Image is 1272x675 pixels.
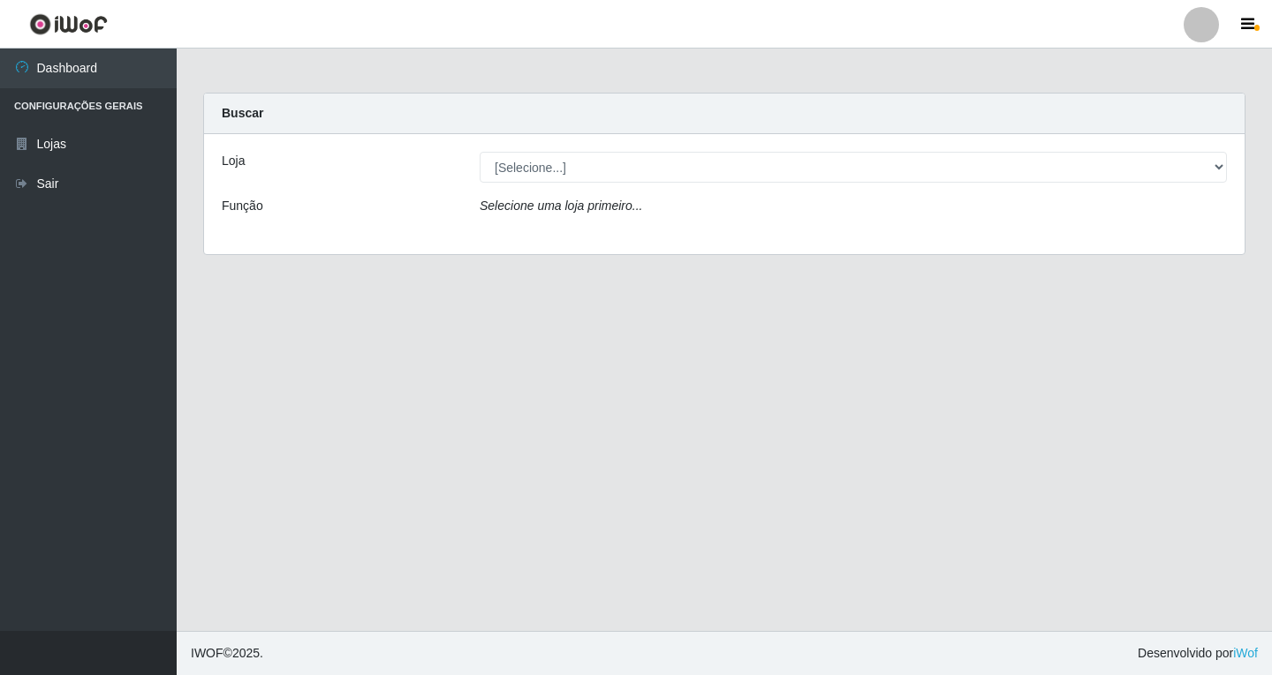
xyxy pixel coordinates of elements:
[480,199,642,213] i: Selecione uma loja primeiro...
[222,106,263,120] strong: Buscar
[1138,644,1258,663] span: Desenvolvido por
[222,152,245,170] label: Loja
[222,197,263,215] label: Função
[191,646,223,660] span: IWOF
[29,13,108,35] img: CoreUI Logo
[191,644,263,663] span: © 2025 .
[1233,646,1258,660] a: iWof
